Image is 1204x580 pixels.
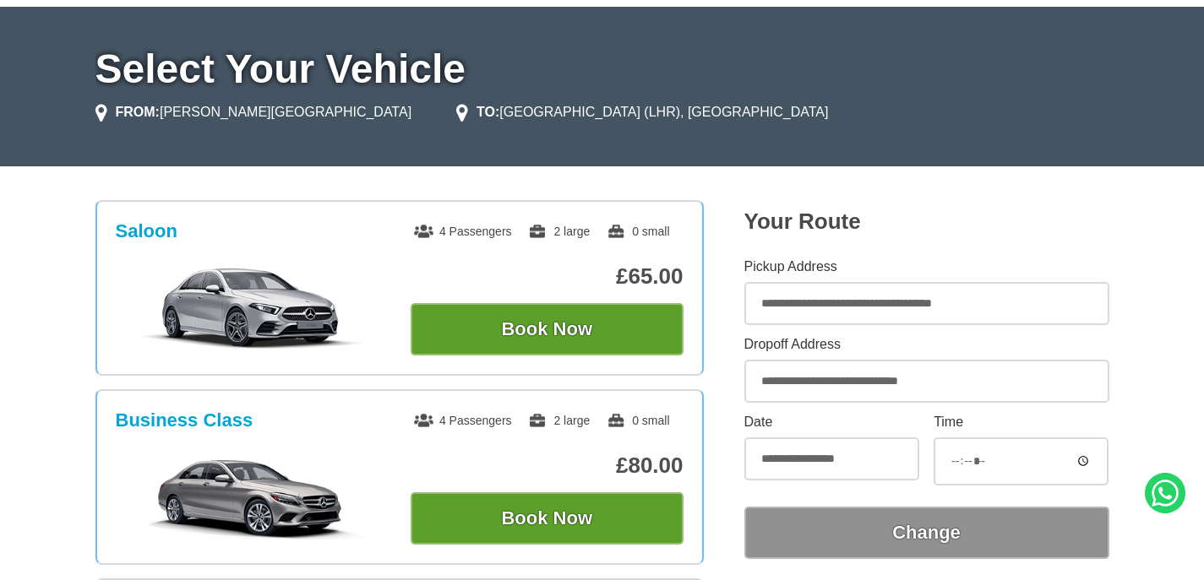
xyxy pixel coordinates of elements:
span: 4 Passengers [414,225,512,238]
p: £80.00 [411,453,684,479]
span: 2 large [528,225,590,238]
button: Book Now [411,303,684,355]
li: [GEOGRAPHIC_DATA] (LHR), [GEOGRAPHIC_DATA] [456,102,828,122]
label: Dropoff Address [744,338,1109,351]
span: 2 large [528,414,590,427]
img: Saloon [124,266,379,350]
span: 4 Passengers [414,414,512,427]
h1: Select Your Vehicle [95,49,1109,89]
p: £65.00 [411,263,684,290]
h2: Your Route [744,209,1109,235]
span: 0 small [607,414,669,427]
strong: TO: [477,105,499,119]
label: Pickup Address [744,260,1109,274]
button: Change [744,507,1109,559]
h3: Saloon [116,220,177,242]
button: Book Now [411,492,684,545]
li: [PERSON_NAME][GEOGRAPHIC_DATA] [95,102,412,122]
span: 0 small [607,225,669,238]
h3: Business Class [116,409,253,431]
label: Time [934,415,1109,429]
label: Date [744,415,919,429]
strong: FROM: [116,105,160,119]
img: Business Class [124,455,379,539]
